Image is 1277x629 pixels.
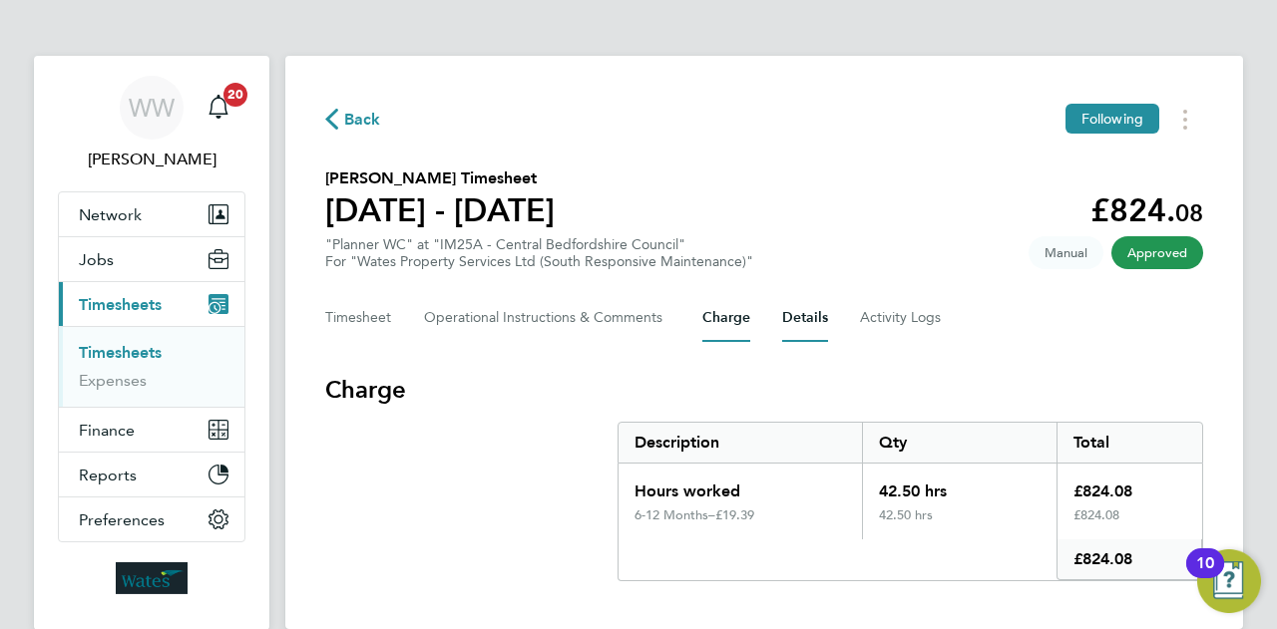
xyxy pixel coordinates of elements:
[702,294,750,342] button: Charge
[59,282,244,326] button: Timesheets
[325,253,753,270] div: For "Wates Property Services Ltd (South Responsive Maintenance)"
[1029,236,1103,269] span: This timesheet was manually created.
[59,326,244,407] div: Timesheets
[79,466,137,484] span: Reports
[59,497,244,541] button: Preferences
[59,453,244,496] button: Reports
[325,190,555,230] h1: [DATE] - [DATE]
[325,294,392,342] button: Timesheet
[58,562,245,594] a: Go to home page
[1197,549,1261,613] button: Open Resource Center, 10 new notifications
[782,294,828,342] button: Details
[1065,104,1159,134] button: Following
[1090,191,1203,229] app-decimal: £824.
[424,294,670,342] button: Operational Instructions & Comments
[116,562,188,594] img: wates-logo-retina.png
[223,83,247,107] span: 20
[79,371,147,390] a: Expenses
[862,423,1057,463] div: Qty
[1057,507,1202,539] div: £824.08
[1111,236,1203,269] span: This timesheet has been approved.
[79,421,135,440] span: Finance
[79,295,162,314] span: Timesheets
[325,107,381,132] button: Back
[1167,104,1203,135] button: Timesheets Menu
[58,76,245,171] a: WW[PERSON_NAME]
[59,408,244,452] button: Finance
[79,510,165,529] span: Preferences
[79,250,114,269] span: Jobs
[325,236,753,270] div: "Planner WC" at "IM25A - Central Bedfordshire Council"
[129,95,175,121] span: WW
[1175,198,1203,227] span: 08
[618,422,1203,581] div: Charge
[860,294,944,342] button: Activity Logs
[1057,423,1202,463] div: Total
[79,205,142,224] span: Network
[715,507,846,523] div: £19.39
[344,108,381,132] span: Back
[59,192,244,236] button: Network
[199,76,238,140] a: 20
[59,237,244,281] button: Jobs
[619,423,862,463] div: Description
[708,506,715,523] span: –
[325,166,555,190] h2: [PERSON_NAME] Timesheet
[58,148,245,171] span: Wendy Wilson
[862,464,1057,507] div: 42.50 hrs
[1196,563,1214,589] div: 10
[862,507,1057,539] div: 42.50 hrs
[79,343,162,362] a: Timesheets
[1081,110,1143,128] span: Following
[1057,539,1202,580] div: £824.08
[635,507,715,523] div: 6-12 Months
[325,374,1203,581] section: Charge
[1057,464,1202,507] div: £824.08
[619,464,862,507] div: Hours worked
[325,374,1203,406] h3: Charge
